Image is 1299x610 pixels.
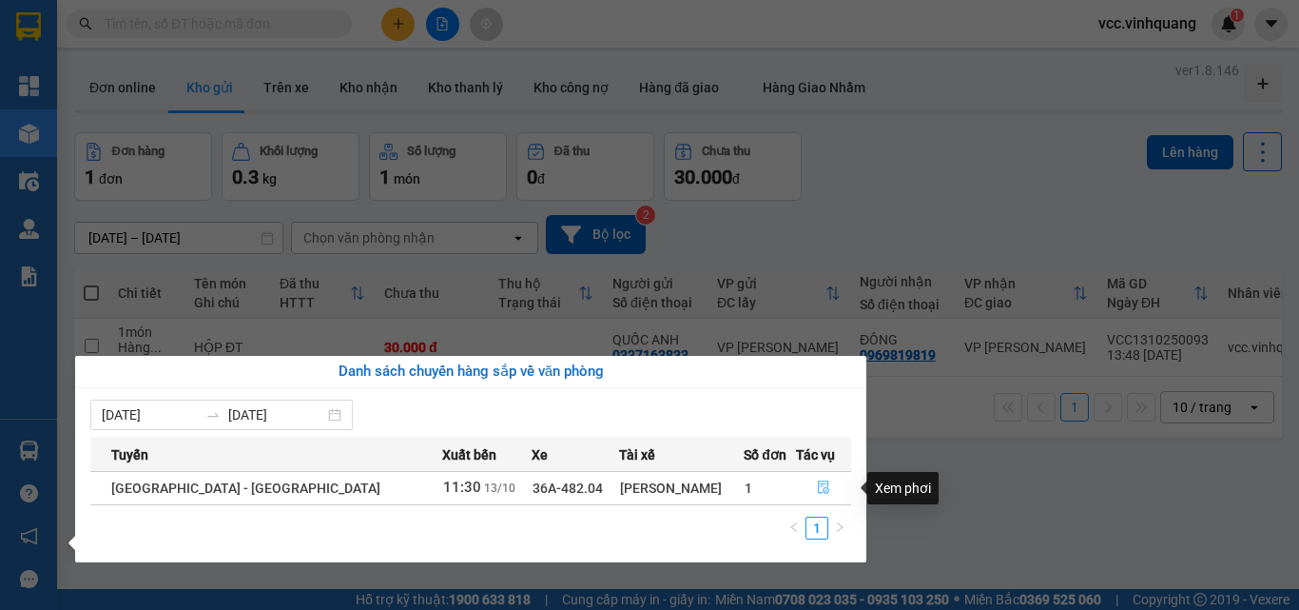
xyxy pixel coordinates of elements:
[228,404,324,425] input: Đến ngày
[442,444,496,465] span: Xuất bến
[102,404,198,425] input: Từ ngày
[744,444,786,465] span: Số đơn
[90,361,851,384] div: Danh sách chuyến hàng sắp về văn phòng
[205,407,221,423] span: swap-right
[797,473,850,503] button: file-done
[533,481,603,496] span: 36A-482.04
[443,479,481,496] span: 11:30
[783,517,805,540] button: left
[806,518,827,539] a: 1
[532,444,548,465] span: Xe
[828,517,851,540] button: right
[834,521,845,533] span: right
[796,444,835,465] span: Tác vụ
[111,444,148,465] span: Tuyến
[619,444,655,465] span: Tài xế
[111,481,380,496] span: [GEOGRAPHIC_DATA] - [GEOGRAPHIC_DATA]
[783,517,805,540] li: Previous Page
[745,481,752,496] span: 1
[484,482,515,495] span: 13/10
[828,517,851,540] li: Next Page
[805,517,828,540] li: 1
[817,481,830,496] span: file-done
[620,478,744,499] div: [PERSON_NAME]
[867,472,939,504] div: Xem phơi
[205,407,221,423] span: to
[788,521,800,533] span: left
